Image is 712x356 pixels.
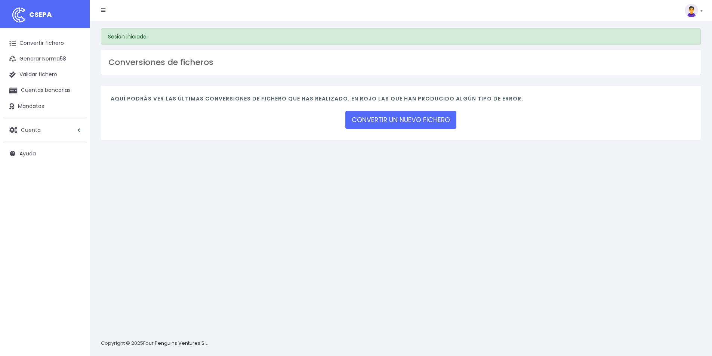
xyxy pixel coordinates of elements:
a: Convertir fichero [4,35,86,51]
h3: Conversiones de ficheros [108,58,693,67]
span: Cuenta [21,126,41,133]
a: Cuenta [4,122,86,138]
span: CSEPA [29,10,52,19]
p: Copyright © 2025 . [101,340,210,347]
a: Generar Norma58 [4,51,86,67]
a: Four Penguins Ventures S.L. [143,340,209,347]
img: profile [685,4,698,17]
h4: Aquí podrás ver las últimas conversiones de fichero que has realizado. En rojo las que han produc... [111,96,691,106]
a: CONVERTIR UN NUEVO FICHERO [345,111,456,129]
a: Ayuda [4,146,86,161]
a: Cuentas bancarias [4,83,86,98]
a: Mandatos [4,99,86,114]
span: Ayuda [19,150,36,157]
img: logo [9,6,28,24]
div: Sesión iniciada. [101,28,701,45]
a: Validar fichero [4,67,86,83]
